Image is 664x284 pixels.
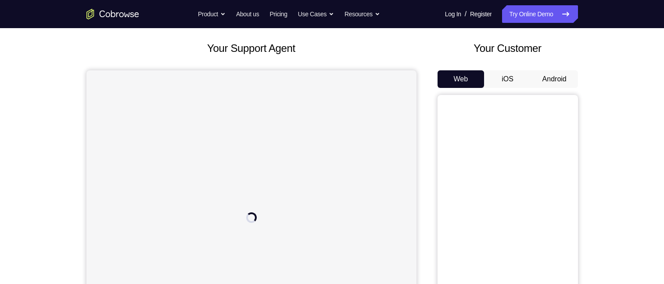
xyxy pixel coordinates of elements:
[269,5,287,23] a: Pricing
[470,5,492,23] a: Register
[465,9,467,19] span: /
[345,5,380,23] button: Resources
[445,5,461,23] a: Log In
[198,5,226,23] button: Product
[86,9,139,19] a: Go to the home page
[502,5,578,23] a: Try Online Demo
[438,40,578,56] h2: Your Customer
[438,70,485,88] button: Web
[531,70,578,88] button: Android
[484,70,531,88] button: iOS
[298,5,334,23] button: Use Cases
[86,40,416,56] h2: Your Support Agent
[236,5,259,23] a: About us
